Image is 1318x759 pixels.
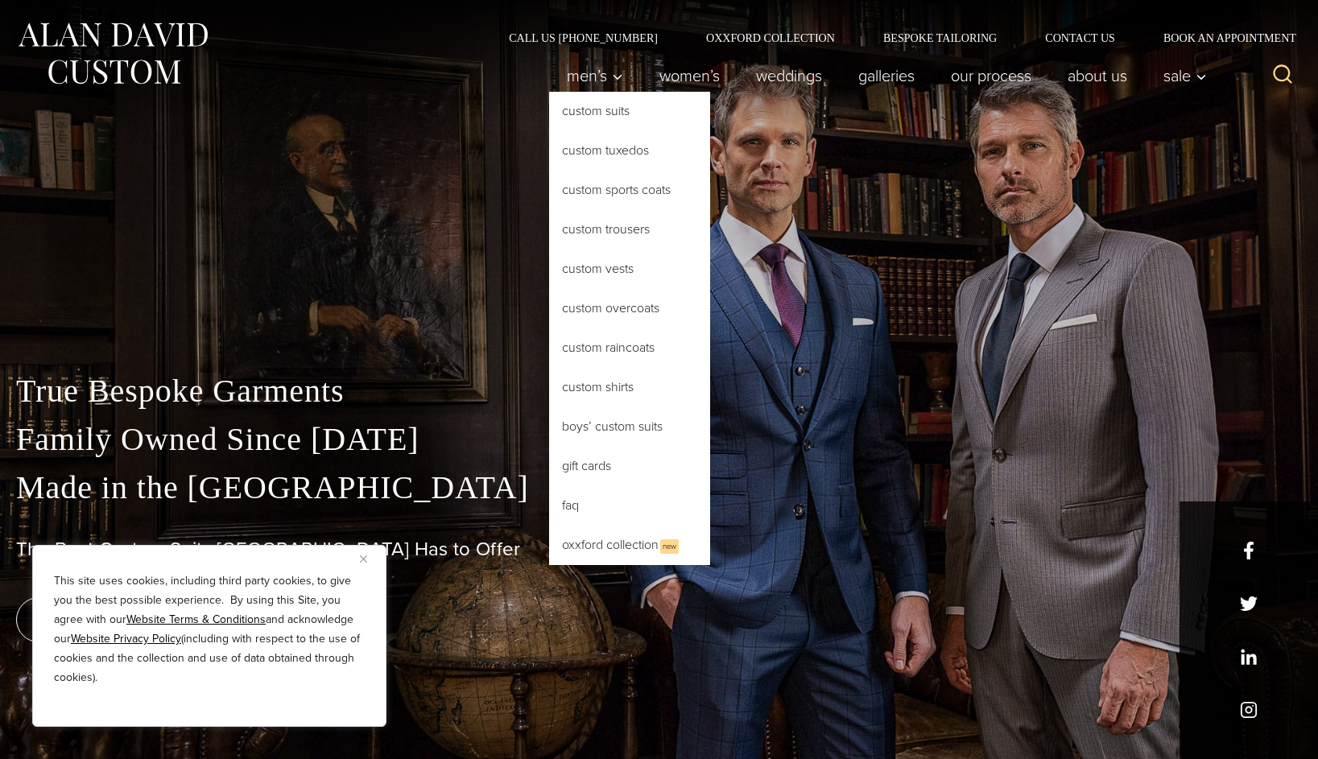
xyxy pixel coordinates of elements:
[549,407,710,446] a: Boys’ Custom Suits
[360,555,367,563] img: Close
[549,171,710,209] a: Custom Sports Coats
[841,60,933,92] a: Galleries
[549,250,710,288] a: Custom Vests
[738,60,841,92] a: weddings
[485,32,1302,43] nav: Secondary Navigation
[16,597,242,642] a: book an appointment
[549,447,710,485] a: Gift Cards
[682,32,859,43] a: Oxxford Collection
[16,538,1302,561] h1: The Best Custom Suits [GEOGRAPHIC_DATA] Has to Offer
[1263,56,1302,95] button: View Search Form
[549,368,710,406] a: Custom Shirts
[1050,60,1146,92] a: About Us
[933,60,1050,92] a: Our Process
[660,539,679,554] span: New
[16,18,209,89] img: Alan David Custom
[567,68,623,84] span: Men’s
[549,210,710,249] a: Custom Trousers
[1021,32,1139,43] a: Contact Us
[859,32,1021,43] a: Bespoke Tailoring
[485,32,682,43] a: Call Us [PHONE_NUMBER]
[549,92,710,130] a: Custom Suits
[54,571,365,687] p: This site uses cookies, including third party cookies, to give you the best possible experience. ...
[126,611,266,628] a: Website Terms & Conditions
[360,549,379,568] button: Close
[549,328,710,367] a: Custom Raincoats
[642,60,738,92] a: Women’s
[71,630,181,647] a: Website Privacy Policy
[549,486,710,525] a: FAQ
[1163,68,1207,84] span: Sale
[549,60,1216,92] nav: Primary Navigation
[549,289,710,328] a: Custom Overcoats
[549,526,710,565] a: Oxxford CollectionNew
[1139,32,1302,43] a: Book an Appointment
[16,367,1302,512] p: True Bespoke Garments Family Owned Since [DATE] Made in the [GEOGRAPHIC_DATA]
[549,131,710,170] a: Custom Tuxedos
